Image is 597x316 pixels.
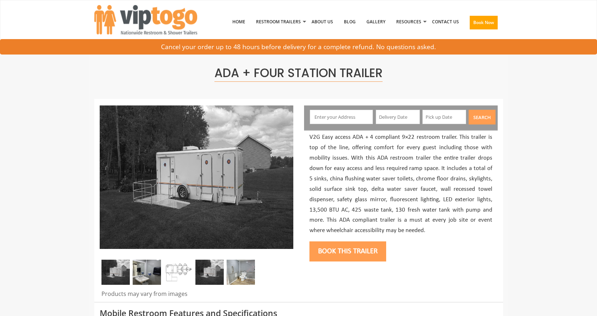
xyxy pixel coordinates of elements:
[338,3,361,41] a: Blog
[309,132,492,236] p: V2G Easy access ADA + 4 compliant 9×22 restroom trailer. This trailer is top of the line, offerin...
[422,110,466,124] input: Pick up Date
[227,260,255,285] img: Restroom Trailer
[309,241,386,261] button: Book this trailer
[310,110,373,124] input: Enter your Address
[376,110,420,124] input: Delivery Date
[251,3,306,41] a: Restroom Trailers
[391,3,427,41] a: Resources
[164,260,193,285] img: Floor plan of ADA plus 4 trailer
[470,16,498,29] button: Book Now
[469,110,496,124] button: Search
[101,260,130,285] img: An outside photo of ADA + 4 Station Trailer
[427,3,464,41] a: Contact Us
[464,3,503,45] a: Book Now
[227,3,251,41] a: Home
[133,260,161,285] img: Sink Portable Trailer
[361,3,391,41] a: Gallery
[100,105,293,249] img: An outside photo of ADA + 4 Station Trailer
[306,3,338,41] a: About Us
[195,260,224,285] img: An outside photo of ADA + 4 Station Trailer
[94,5,197,34] img: VIPTOGO
[100,290,293,302] div: Products may vary from images
[214,65,383,82] span: ADA + Four Station Trailer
